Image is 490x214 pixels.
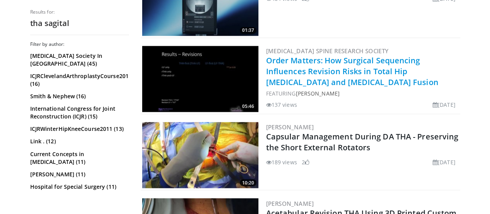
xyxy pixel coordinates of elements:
[433,101,456,109] li: [DATE]
[266,199,314,207] a: [PERSON_NAME]
[142,46,258,112] img: fcf121a1-91b5-4b53-bed6-2a0624c113d1.300x170_q85_crop-smart_upscale.jpg
[240,27,256,34] span: 01:37
[30,41,129,47] h3: Filter by author:
[240,103,256,110] span: 05:46
[30,92,127,100] a: Smith & Nephew (16)
[30,125,127,133] a: ICJRWinterHipKneeCourse2011 (13)
[266,158,297,166] li: 189 views
[30,137,127,145] a: Link . (12)
[266,131,459,153] a: Capsular Management During DA THA - Preserving the Short External Rotators
[240,179,256,186] span: 10:20
[266,89,459,97] div: FEATURING
[266,123,314,131] a: [PERSON_NAME]
[30,9,129,15] p: Results for:
[266,101,297,109] li: 137 views
[142,122,258,188] a: 10:20
[30,52,127,68] a: [MEDICAL_DATA] Society In [GEOGRAPHIC_DATA] (45)
[433,158,456,166] li: [DATE]
[30,72,127,88] a: ICJRClevelandArthroplastyCourse2011 (16)
[30,105,127,120] a: International Congress for Joint Reconstruction (ICJR) (15)
[296,90,339,97] a: [PERSON_NAME]
[302,158,309,166] li: 2
[30,183,127,190] a: Hospital for Special Surgery (11)
[142,122,258,188] img: 83d3b5cf-8293-489a-b6f6-96a1f50195cc.300x170_q85_crop-smart_upscale.jpg
[30,170,127,178] a: [PERSON_NAME] (11)
[142,46,258,112] a: 05:46
[30,150,127,165] a: Current Concepts in [MEDICAL_DATA] (11)
[266,47,389,55] a: [MEDICAL_DATA] Spine Research Society
[266,55,438,87] a: Order Matters: How Surgical Sequencing Influences Revision Risks in Total Hip [MEDICAL_DATA] and ...
[30,18,129,28] h2: tha sagital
